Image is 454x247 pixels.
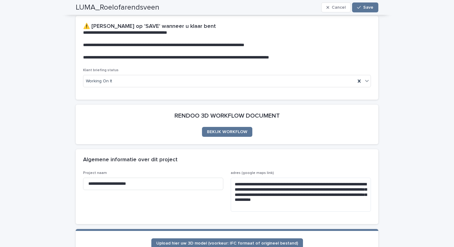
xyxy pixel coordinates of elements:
[321,2,351,12] button: Cancel
[207,130,247,134] span: BEKIJK WORKFLOW
[76,3,159,12] h2: LUMA_Roelofarendsveen
[83,23,216,30] h2: ⚠️ [PERSON_NAME] op 'SAVE' wanneer u klaar bent
[83,171,107,175] span: Project naam
[363,5,373,10] span: Save
[202,127,252,137] a: BEKIJK WORKFLOW
[332,5,346,10] span: Cancel
[83,68,119,72] span: Klant briefing status
[231,171,274,175] span: adres (google maps link)
[83,157,178,163] h2: Algemene informatie over dit project
[174,112,280,119] h2: RENDOO 3D WORKFLOW DOCUMENT
[156,241,298,245] span: Upload hier uw 3D model (voorkeur: IFC formaat of origineel bestand)
[352,2,378,12] button: Save
[86,78,112,84] span: Working On It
